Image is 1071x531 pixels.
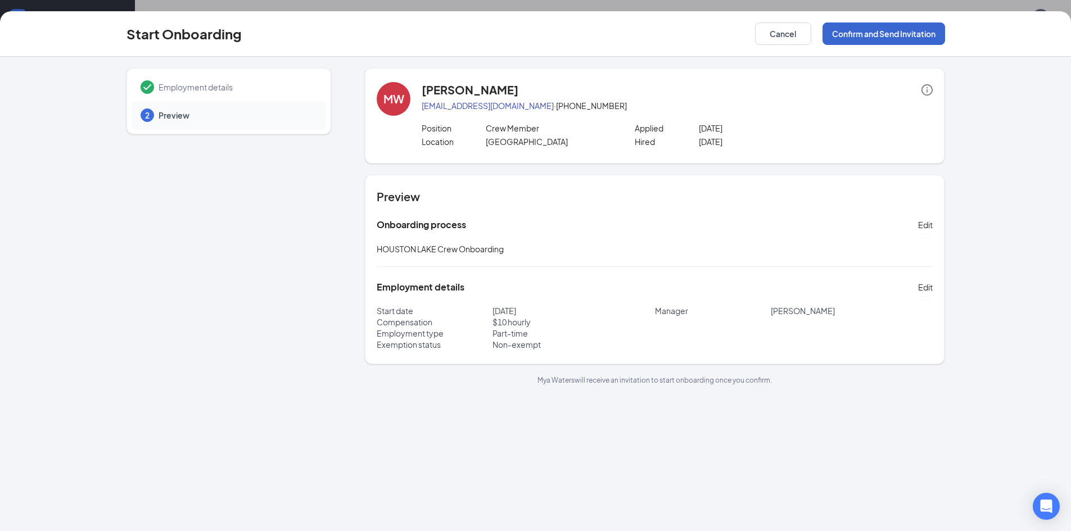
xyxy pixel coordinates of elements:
p: [PERSON_NAME] [771,305,933,316]
p: Part-time [492,328,655,339]
p: Hired [635,136,699,147]
button: Cancel [755,22,811,45]
p: [GEOGRAPHIC_DATA] [486,136,613,147]
p: $ 10 hourly [492,316,655,328]
h3: Start Onboarding [126,24,242,43]
span: Preview [159,110,315,121]
p: Position [422,122,486,134]
p: Manager [655,305,771,316]
div: MW [383,91,404,107]
h5: Employment details [377,281,464,293]
p: Crew Member [486,122,613,134]
p: Mya Waters will receive an invitation to start onboarding once you confirm. [365,375,945,385]
button: Edit [918,278,933,296]
svg: Checkmark [141,80,154,94]
h4: Preview [377,189,933,205]
button: Edit [918,216,933,234]
span: 2 [145,110,150,121]
p: Applied [635,122,699,134]
p: Start date [377,305,492,316]
span: info-circle [921,84,933,96]
span: Employment details [159,81,315,93]
span: Edit [918,282,933,293]
p: Exemption status [377,339,492,350]
div: Open Intercom Messenger [1033,493,1060,520]
p: Location [422,136,486,147]
p: [DATE] [699,122,826,134]
p: [DATE] [699,136,826,147]
span: HOUSTON LAKE Crew Onboarding [377,244,504,254]
a: [EMAIL_ADDRESS][DOMAIN_NAME] [422,101,554,111]
p: [DATE] [492,305,655,316]
h4: [PERSON_NAME] [422,82,518,98]
span: Edit [918,219,933,230]
p: · [PHONE_NUMBER] [422,100,933,111]
p: Non-exempt [492,339,655,350]
p: Compensation [377,316,492,328]
h5: Onboarding process [377,219,466,231]
p: Employment type [377,328,492,339]
button: Confirm and Send Invitation [823,22,945,45]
